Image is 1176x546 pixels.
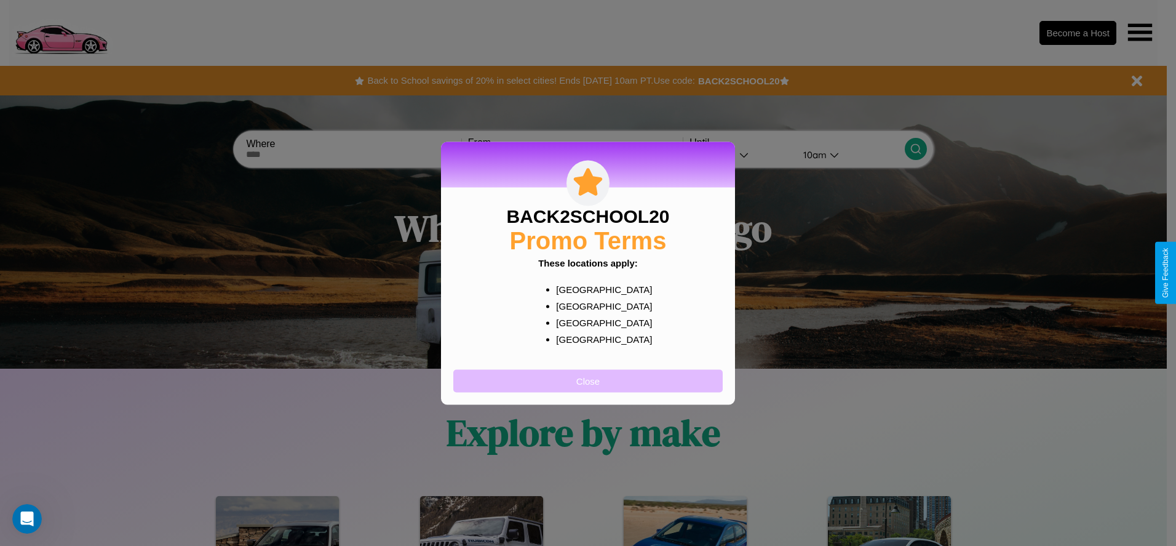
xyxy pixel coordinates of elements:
[453,369,723,392] button: Close
[12,504,42,534] iframe: Intercom live chat
[556,281,644,297] p: [GEOGRAPHIC_DATA]
[556,331,644,347] p: [GEOGRAPHIC_DATA]
[506,206,669,227] h3: BACK2SCHOOL20
[538,257,638,268] b: These locations apply:
[510,227,667,254] h2: Promo Terms
[1161,248,1170,298] div: Give Feedback
[556,314,644,331] p: [GEOGRAPHIC_DATA]
[556,297,644,314] p: [GEOGRAPHIC_DATA]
